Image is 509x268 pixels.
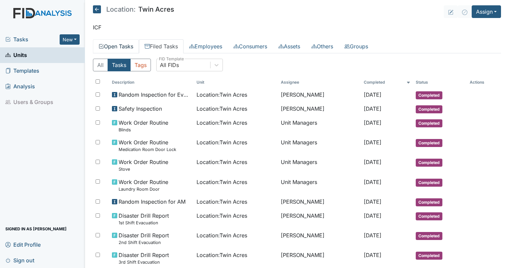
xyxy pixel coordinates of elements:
[5,81,35,92] span: Analysis
[5,35,60,43] a: Tasks
[197,251,247,259] span: Location : Twin Acres
[96,79,100,84] input: Toggle All Rows Selected
[472,5,501,18] button: Assign
[278,102,361,116] td: [PERSON_NAME]
[228,39,273,53] a: Consumers
[197,119,247,127] span: Location : Twin Acres
[413,77,467,88] th: Toggle SortBy
[416,198,442,206] span: Completed
[339,39,374,53] a: Groups
[416,232,442,240] span: Completed
[93,5,174,13] h5: Twin Acres
[197,212,247,220] span: Location : Twin Acres
[119,212,169,226] span: Disaster Drill Report 1st Shift Evacuation
[5,224,67,234] span: Signed in as [PERSON_NAME]
[93,39,139,53] a: Open Tasks
[416,105,442,113] span: Completed
[416,119,442,127] span: Completed
[364,91,381,98] span: [DATE]
[416,179,442,187] span: Completed
[197,178,247,186] span: Location : Twin Acres
[416,139,442,147] span: Completed
[197,105,247,113] span: Location : Twin Acres
[93,59,108,71] button: All
[364,232,381,239] span: [DATE]
[364,212,381,219] span: [DATE]
[119,251,169,265] span: Disaster Drill Report 3rd Shift Evacuation
[278,88,361,102] td: [PERSON_NAME]
[273,39,306,53] a: Assets
[5,239,41,250] span: Edit Profile
[416,212,442,220] span: Completed
[119,220,169,226] small: 1st Shift Evacuation
[278,248,361,268] td: [PERSON_NAME]
[106,6,136,13] span: Location:
[467,77,500,88] th: Actions
[119,146,176,153] small: Medication Room Door Lock
[278,195,361,209] td: [PERSON_NAME]
[119,158,168,172] span: Work Order Routine Stove
[416,91,442,99] span: Completed
[130,59,151,71] button: Tags
[108,59,131,71] button: Tasks
[93,23,501,31] p: ICF
[5,255,34,265] span: Sign out
[5,66,39,76] span: Templates
[364,139,381,146] span: [DATE]
[119,198,186,206] span: Random Inspection for AM
[139,39,184,53] a: Filed Tasks
[119,138,176,153] span: Work Order Routine Medication Room Door Lock
[364,105,381,112] span: [DATE]
[278,116,361,136] td: Unit Managers
[93,59,151,71] div: Type filter
[119,105,162,113] span: Safety Inspection
[119,239,169,246] small: 2nd Shift Evacuation
[119,166,168,172] small: Stove
[119,119,168,133] span: Work Order Routine Blinds
[278,175,361,195] td: Unit Managers
[197,91,247,99] span: Location : Twin Acres
[60,34,80,45] button: New
[197,138,247,146] span: Location : Twin Acres
[197,158,247,166] span: Location : Twin Acres
[119,91,191,99] span: Random Inspection for Evening
[5,50,27,60] span: Units
[416,252,442,260] span: Completed
[160,61,179,69] div: All FIDs
[278,209,361,229] td: [PERSON_NAME]
[184,39,228,53] a: Employees
[361,77,413,88] th: Toggle SortBy
[119,231,169,246] span: Disaster Drill Report 2nd Shift Evacuation
[197,198,247,206] span: Location : Twin Acres
[364,179,381,185] span: [DATE]
[364,159,381,165] span: [DATE]
[119,178,168,192] span: Work Order Routine Laundry Room Door
[278,155,361,175] td: Unit Managers
[364,198,381,205] span: [DATE]
[119,259,169,265] small: 3rd Shift Evacuation
[109,77,194,88] th: Toggle SortBy
[416,159,442,167] span: Completed
[194,77,278,88] th: Toggle SortBy
[197,231,247,239] span: Location : Twin Acres
[364,119,381,126] span: [DATE]
[306,39,339,53] a: Others
[278,77,361,88] th: Assignee
[278,229,361,248] td: [PERSON_NAME]
[119,127,168,133] small: Blinds
[364,252,381,258] span: [DATE]
[119,186,168,192] small: Laundry Room Door
[278,136,361,155] td: Unit Managers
